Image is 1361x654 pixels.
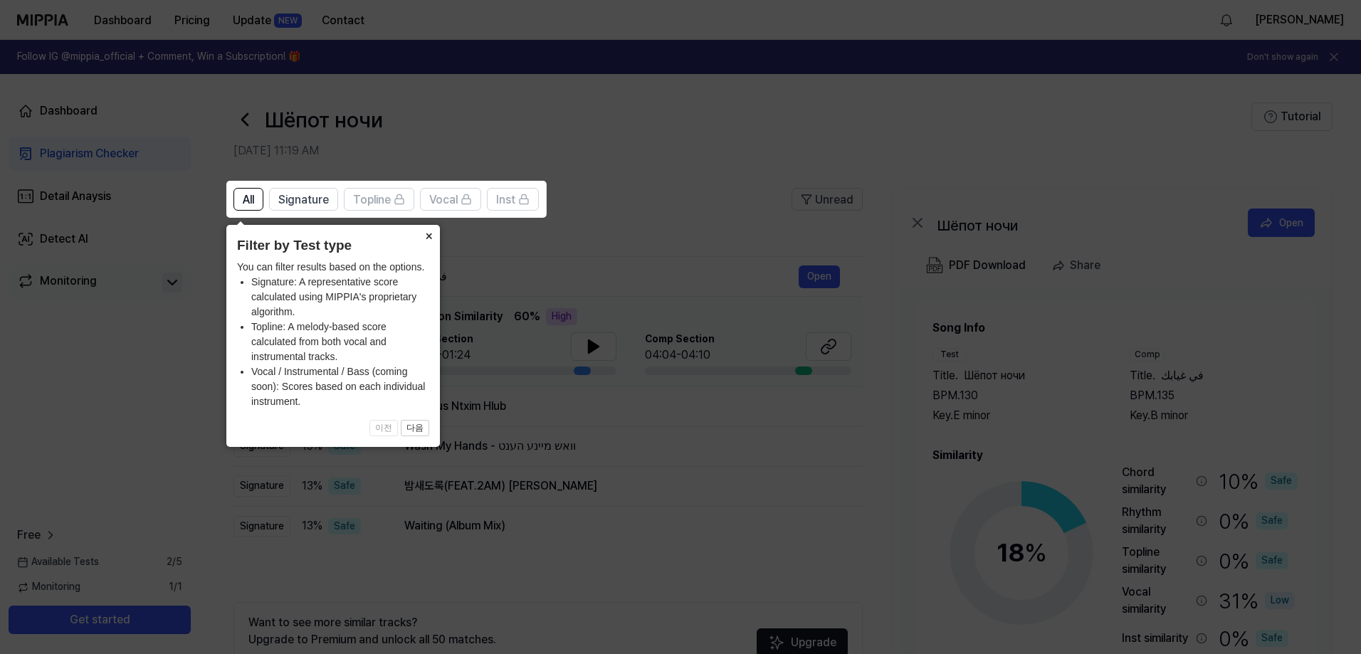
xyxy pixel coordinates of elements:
[269,188,338,211] button: Signature
[243,191,254,209] span: All
[251,364,429,409] li: Vocal / Instrumental / Bass (coming soon): Scores based on each individual instrument.
[417,225,440,245] button: Close
[401,420,429,437] button: 다음
[251,275,429,320] li: Signature: A representative score calculated using MIPPIA's proprietary algorithm.
[237,260,429,409] div: You can filter results based on the options.
[353,191,391,209] span: Topline
[487,188,539,211] button: Inst
[429,191,458,209] span: Vocal
[344,188,414,211] button: Topline
[251,320,429,364] li: Topline: A melody-based score calculated from both vocal and instrumental tracks.
[233,188,263,211] button: All
[237,236,429,256] header: Filter by Test type
[420,188,481,211] button: Vocal
[496,191,515,209] span: Inst
[278,191,329,209] span: Signature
